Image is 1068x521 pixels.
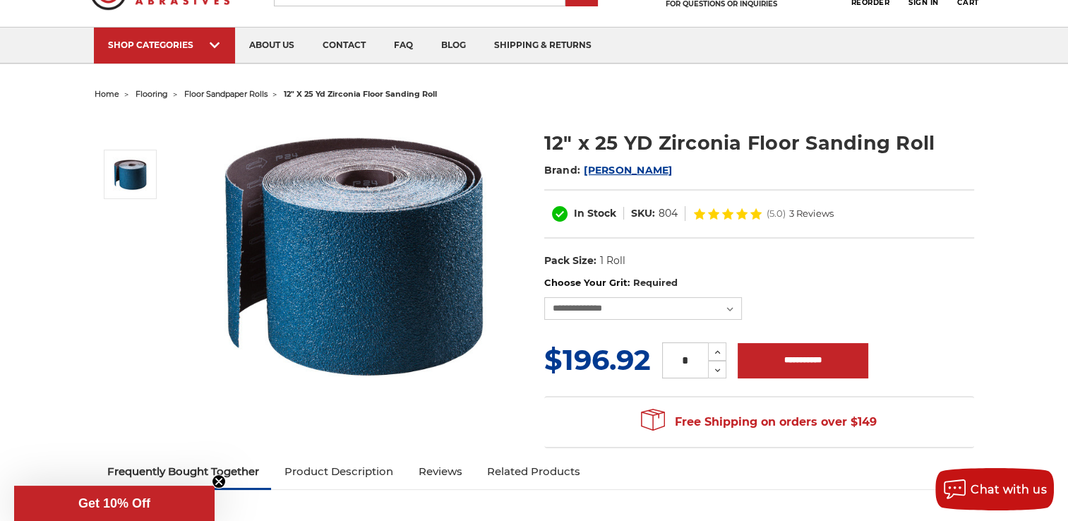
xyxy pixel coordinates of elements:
span: Free Shipping on orders over $149 [641,408,877,436]
a: flooring [136,89,168,99]
a: blog [427,28,480,64]
a: faq [380,28,427,64]
a: [PERSON_NAME] [584,164,672,176]
h1: 12" x 25 YD Zirconia Floor Sanding Roll [544,129,974,157]
button: Close teaser [212,474,226,489]
a: floor sandpaper rolls [184,89,268,99]
a: contact [308,28,380,64]
a: Frequently Bought Together [95,456,272,487]
span: (5.0) [767,209,786,218]
a: shipping & returns [480,28,606,64]
a: Reviews [405,456,474,487]
dd: 804 [659,206,678,221]
img: Zirconia 12" x 25 YD Floor Sanding Roll [113,157,148,192]
dt: SKU: [631,206,655,221]
a: about us [235,28,308,64]
span: Get 10% Off [78,496,150,510]
div: Get 10% OffClose teaser [14,486,215,521]
label: Choose Your Grit: [544,276,974,290]
dt: Pack Size: [544,253,596,268]
span: 12" x 25 yd zirconia floor sanding roll [284,89,437,99]
small: Required [632,277,677,288]
span: 3 Reviews [789,209,834,218]
a: Product Description [271,456,405,487]
span: Brand: [544,164,581,176]
div: SHOP CATEGORIES [108,40,221,50]
span: $196.92 [544,342,651,377]
img: Zirconia 12" x 25 YD Floor Sanding Roll [215,114,498,394]
a: home [95,89,119,99]
span: Chat with us [971,483,1047,496]
span: In Stock [574,207,616,220]
dd: 1 Roll [599,253,625,268]
button: Chat with us [935,468,1054,510]
a: Related Products [474,456,593,487]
